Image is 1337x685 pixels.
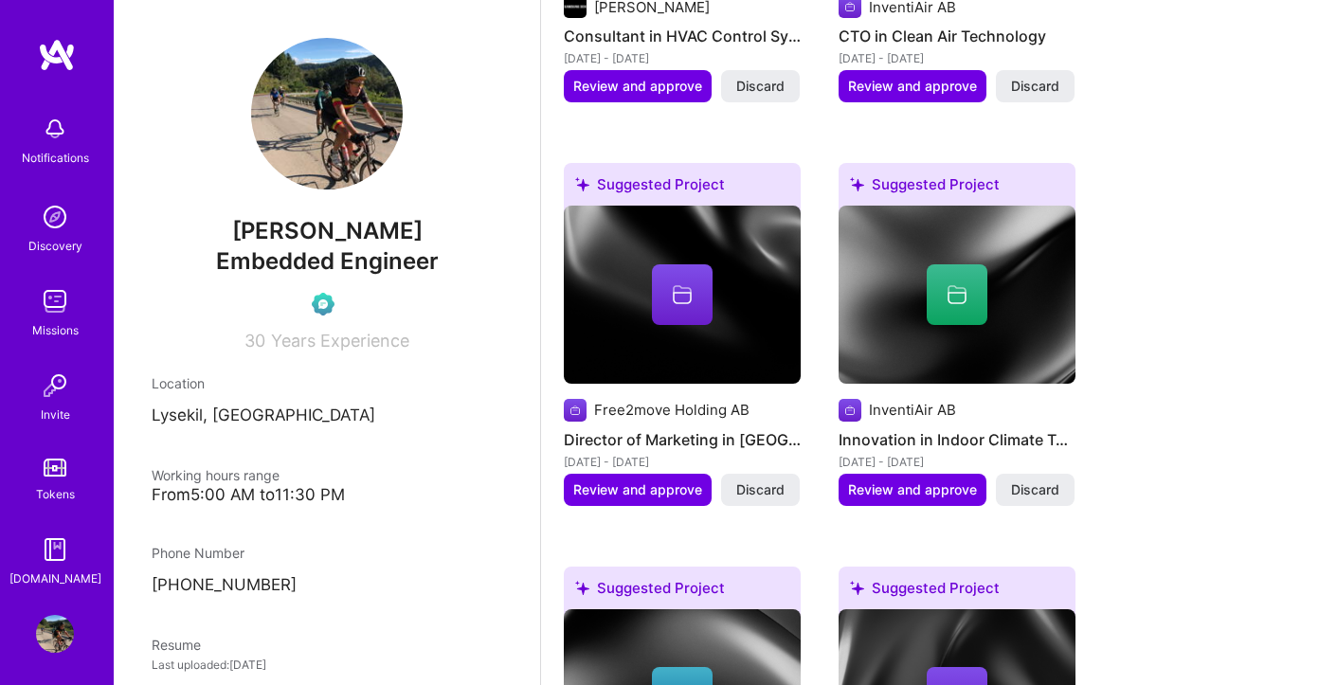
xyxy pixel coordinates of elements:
[848,77,977,96] span: Review and approve
[839,399,861,422] img: Company logo
[251,38,403,189] img: User Avatar
[1011,77,1059,96] span: Discard
[736,480,785,499] span: Discard
[850,177,864,191] i: icon SuggestedTeams
[839,427,1075,452] h4: Innovation in Indoor Climate Technology
[152,655,502,675] div: Last uploaded: [DATE]
[244,331,265,351] span: 30
[575,177,589,191] i: icon SuggestedTeams
[44,459,66,477] img: tokens
[850,581,864,595] i: icon SuggestedTeams
[564,452,801,472] div: [DATE] - [DATE]
[41,405,70,424] div: Invite
[839,48,1075,68] div: [DATE] - [DATE]
[839,163,1075,213] div: Suggested Project
[216,247,439,275] span: Embedded Engineer
[36,110,74,148] img: bell
[564,399,587,422] img: Company logo
[152,545,244,561] span: Phone Number
[152,574,502,597] p: [PHONE_NUMBER]
[152,373,502,393] div: Location
[573,77,702,96] span: Review and approve
[152,217,502,245] span: [PERSON_NAME]
[36,282,74,320] img: teamwork
[36,531,74,568] img: guide book
[869,400,956,420] div: InventiAir AB
[28,236,82,256] div: Discovery
[1011,480,1059,499] span: Discard
[564,24,801,48] h4: Consultant in HVAC Control Systems
[839,567,1075,617] div: Suggested Project
[36,198,74,236] img: discovery
[9,568,101,588] div: [DOMAIN_NAME]
[564,206,801,384] img: cover
[839,452,1075,472] div: [DATE] - [DATE]
[36,484,75,504] div: Tokens
[848,480,977,499] span: Review and approve
[573,480,702,499] span: Review and approve
[564,163,801,213] div: Suggested Project
[575,581,589,595] i: icon SuggestedTeams
[312,293,334,315] img: Evaluation Call Pending
[839,24,1075,48] h4: CTO in Clean Air Technology
[736,77,785,96] span: Discard
[152,637,201,653] span: Resume
[564,427,801,452] h4: Director of Marketing in [GEOGRAPHIC_DATA]
[22,148,89,168] div: Notifications
[152,485,502,505] div: From 5:00 AM to 11:30 PM
[839,206,1075,384] img: cover
[564,48,801,68] div: [DATE] - [DATE]
[36,615,74,653] img: User Avatar
[594,400,750,420] div: Free2move Holding AB
[32,320,79,340] div: Missions
[152,467,280,483] span: Working hours range
[38,38,76,72] img: logo
[564,567,801,617] div: Suggested Project
[152,405,502,427] p: Lysekil, [GEOGRAPHIC_DATA]
[271,331,409,351] span: Years Experience
[36,367,74,405] img: Invite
